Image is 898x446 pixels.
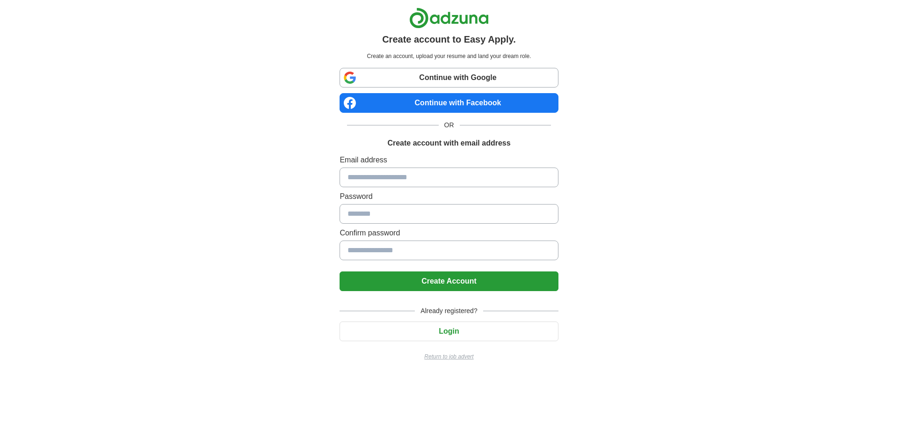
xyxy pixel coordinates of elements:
[340,327,558,335] a: Login
[415,306,483,316] span: Already registered?
[340,352,558,361] a: Return to job advert
[340,191,558,202] label: Password
[340,68,558,88] a: Continue with Google
[340,93,558,113] a: Continue with Facebook
[341,52,556,60] p: Create an account, upload your resume and land your dream role.
[409,7,489,29] img: Adzuna logo
[439,120,460,130] span: OR
[340,227,558,239] label: Confirm password
[340,154,558,166] label: Email address
[382,32,516,46] h1: Create account to Easy Apply.
[387,138,510,149] h1: Create account with email address
[340,271,558,291] button: Create Account
[340,322,558,341] button: Login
